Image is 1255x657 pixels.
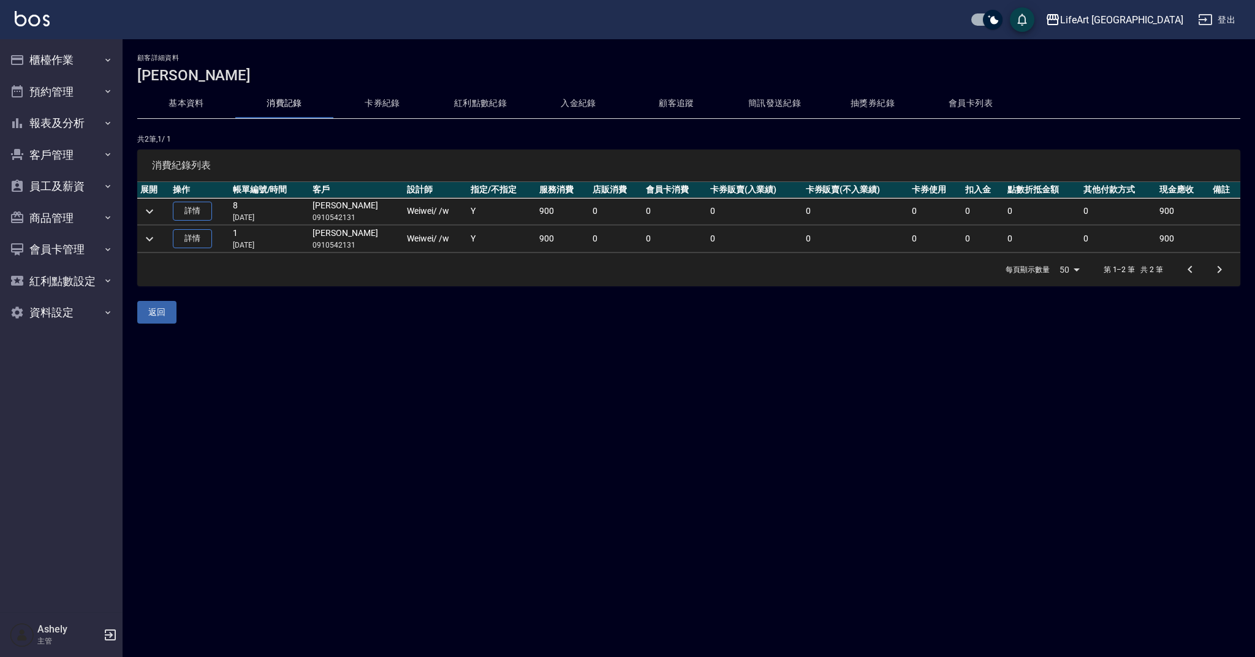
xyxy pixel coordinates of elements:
[37,636,100,647] p: 主管
[962,182,1004,198] th: 扣入金
[962,198,1004,225] td: 0
[137,67,1240,84] h3: [PERSON_NAME]
[1080,198,1156,225] td: 0
[1080,226,1156,253] td: 0
[5,234,118,265] button: 會員卡管理
[5,76,118,108] button: 預約管理
[1010,7,1034,32] button: save
[173,229,212,248] a: 詳情
[170,182,230,198] th: 操作
[1156,198,1210,225] td: 900
[803,198,909,225] td: 0
[137,54,1240,62] h2: 顧客詳細資料
[404,182,468,198] th: 設計師
[536,198,590,225] td: 900
[1193,9,1240,31] button: 登出
[313,240,401,251] p: 0910542131
[726,89,824,118] button: 簡訊發送紀錄
[5,107,118,139] button: 報表及分析
[404,198,468,225] td: Weiwei / /w
[173,202,212,221] a: 詳情
[1006,264,1050,275] p: 每頁顯示數量
[140,230,159,248] button: expand row
[909,182,962,198] th: 卡券使用
[233,212,306,223] p: [DATE]
[707,182,802,198] th: 卡券販賣(入業績)
[152,159,1226,172] span: 消費紀錄列表
[5,44,118,76] button: 櫃檯作業
[803,226,909,253] td: 0
[643,182,707,198] th: 會員卡消費
[5,170,118,202] button: 員工及薪資
[309,182,404,198] th: 客戶
[137,89,235,118] button: 基本資料
[536,182,590,198] th: 服務消費
[468,182,536,198] th: 指定/不指定
[230,226,309,253] td: 1
[643,226,707,253] td: 0
[1156,182,1210,198] th: 現金應收
[137,182,170,198] th: 展開
[404,226,468,253] td: Weiwei / /w
[10,623,34,647] img: Person
[5,265,118,297] button: 紅利點數設定
[824,89,922,118] button: 抽獎券紀錄
[1004,198,1080,225] td: 0
[536,226,590,253] td: 900
[5,202,118,234] button: 商品管理
[1080,182,1156,198] th: 其他付款方式
[962,226,1004,253] td: 0
[590,198,643,225] td: 0
[233,240,306,251] p: [DATE]
[309,198,404,225] td: [PERSON_NAME]
[1004,226,1080,253] td: 0
[1055,253,1084,286] div: 50
[590,226,643,253] td: 0
[1060,12,1183,28] div: LifeArt [GEOGRAPHIC_DATA]
[1104,264,1163,275] p: 第 1–2 筆 共 2 筆
[333,89,431,118] button: 卡券紀錄
[529,89,627,118] button: 入金紀錄
[643,198,707,225] td: 0
[137,301,176,324] button: 返回
[235,89,333,118] button: 消費記錄
[707,226,802,253] td: 0
[909,226,962,253] td: 0
[627,89,726,118] button: 顧客追蹤
[909,198,962,225] td: 0
[1004,182,1080,198] th: 點數折抵金額
[468,226,536,253] td: Y
[1156,226,1210,253] td: 900
[137,134,1240,145] p: 共 2 筆, 1 / 1
[230,198,309,225] td: 8
[590,182,643,198] th: 店販消費
[37,623,100,636] h5: Ashely
[15,11,50,26] img: Logo
[922,89,1020,118] button: 會員卡列表
[803,182,909,198] th: 卡券販賣(不入業績)
[5,139,118,171] button: 客戶管理
[431,89,529,118] button: 紅利點數紀錄
[1210,182,1240,198] th: 備註
[140,202,159,221] button: expand row
[707,198,802,225] td: 0
[468,198,536,225] td: Y
[5,297,118,328] button: 資料設定
[309,226,404,253] td: [PERSON_NAME]
[230,182,309,198] th: 帳單編號/時間
[313,212,401,223] p: 0910542131
[1041,7,1188,32] button: LifeArt [GEOGRAPHIC_DATA]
